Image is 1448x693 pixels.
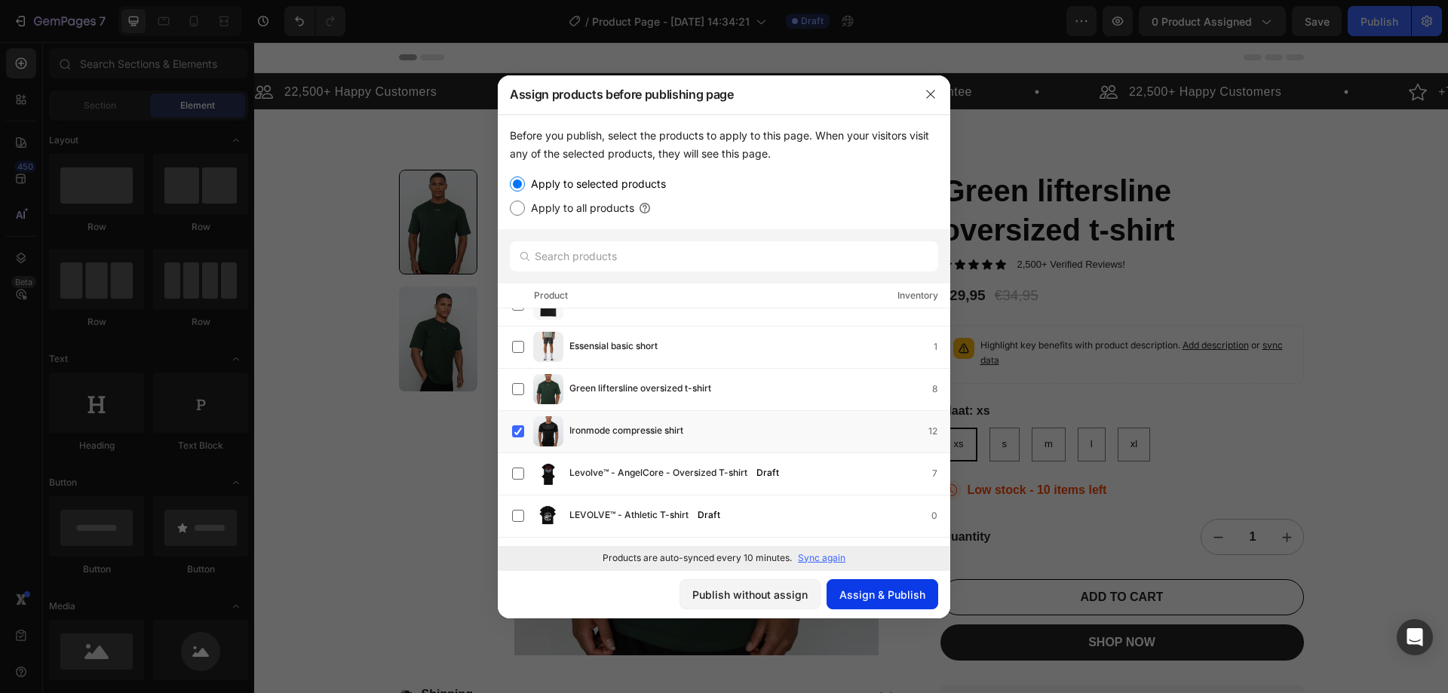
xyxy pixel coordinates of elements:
span: xl [876,396,883,407]
img: product-img [533,501,563,531]
span: l [836,396,839,407]
div: €29,95 [686,243,733,265]
img: product-img [533,416,563,446]
div: Assign & Publish [839,587,925,603]
p: Products are auto-synced every 10 minutes. [603,551,792,565]
div: Inventory [897,288,938,303]
label: Apply to all products [525,199,634,217]
img: product-img [533,543,563,573]
button: SHOP NOW [686,582,1050,618]
div: /> [498,115,950,570]
div: Publish without assign [692,587,808,603]
div: Draft [750,465,785,480]
input: Search products [510,241,938,271]
div: €34,95 [739,243,786,265]
span: LEVOLVE™ - Athletic T-shirt [569,507,689,524]
p: Low stock - 10 items left [713,440,853,456]
div: Assign products before publishing page [498,75,911,114]
button: Assign & Publish [827,579,938,609]
div: 7 [932,466,949,481]
p: +700 5-Start Review [339,41,456,59]
div: Product [534,288,568,303]
input: quantity [982,477,1016,512]
div: Before you publish, select the products to apply to this page. When your visitors visit any of th... [510,127,938,163]
p: +700 5-Start Review [1184,41,1301,59]
span: xs [700,396,710,407]
span: Essensial basic short [569,339,658,355]
button: Publish without assign [680,579,821,609]
img: product-img [533,374,563,404]
span: Add description [928,297,995,308]
div: Open Intercom Messenger [1397,619,1433,655]
span: s [748,396,753,407]
div: Quantity [686,486,865,504]
p: 22,500+ Happy Customers [875,41,1027,59]
img: product-img [533,458,563,489]
p: Sync again [798,551,845,565]
p: 2,500+ Verified Reviews! [763,216,871,229]
button: ADD TO CART [686,537,1050,573]
div: 0 [931,508,949,523]
div: Draft [692,507,726,523]
div: 8 [932,382,949,397]
p: Highlight key benefits with product description. [726,296,1037,326]
span: Green liftersline oversized t-shirt [569,381,711,397]
button: decrement [947,477,982,512]
span: Levolve™ - AngelCore - Oversized T-shirt [569,465,747,482]
h1: Green liftersline oversized t-shirt [686,127,1050,209]
div: ADD TO CART [827,547,910,563]
div: SHOP NOW [834,593,901,609]
p: Shipping [167,645,219,661]
p: 22,500+ Happy Customers [30,41,183,59]
div: 1 [934,339,949,354]
label: Apply to selected products [525,175,666,193]
img: product-img [533,332,563,362]
span: m [790,396,799,407]
p: 30 Day Guarantee [613,41,718,59]
span: Ironmode compressie shirt [569,423,683,440]
span: or [726,297,1029,324]
div: 12 [928,424,949,439]
button: increment [1016,477,1051,512]
span: sync data [726,297,1029,324]
legend: Maat: xs [686,360,738,379]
